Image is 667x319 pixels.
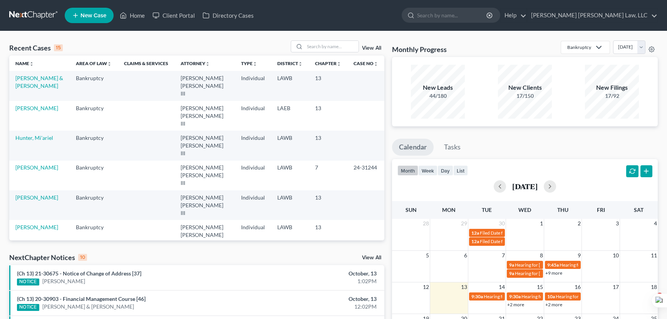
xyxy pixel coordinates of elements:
[15,105,58,111] a: [PERSON_NAME]
[453,165,468,176] button: list
[235,161,271,190] td: Individual
[585,92,639,100] div: 17/92
[54,44,63,51] div: 15
[560,262,620,268] span: Hearing for [PERSON_NAME]
[80,13,106,18] span: New Case
[521,294,648,299] span: Hearing for [US_STATE] Safety Association of Timbermen - Self I
[262,295,377,303] div: October, 13
[641,293,659,311] iframe: Intercom live chat
[271,161,309,190] td: LAWB
[515,262,575,268] span: Hearing for [PERSON_NAME]
[460,219,468,228] span: 29
[411,83,465,92] div: New Leads
[512,182,538,190] h2: [DATE]
[518,207,531,213] span: Wed
[262,277,377,285] div: 1:02PM
[174,220,235,250] td: [PERSON_NAME] [PERSON_NAME] III
[271,131,309,160] td: LAWB
[17,304,39,311] div: NOTICE
[15,134,53,141] a: Hunter, Mi'ariel
[498,92,552,100] div: 17/150
[374,62,378,66] i: unfold_more
[29,62,34,66] i: unfold_more
[471,294,483,299] span: 9:30a
[15,75,63,89] a: [PERSON_NAME] & [PERSON_NAME]
[653,219,658,228] span: 4
[362,45,381,51] a: View All
[337,62,341,66] i: unfold_more
[362,255,381,260] a: View All
[463,251,468,260] span: 6
[509,294,521,299] span: 9:30a
[507,302,524,307] a: +2 more
[471,238,479,244] span: 12a
[471,230,479,236] span: 12a
[556,294,616,299] span: Hearing for [PERSON_NAME]
[437,165,453,176] button: day
[650,282,658,292] span: 18
[411,92,465,100] div: 44/180
[545,302,562,307] a: +2 more
[615,219,620,228] span: 3
[174,190,235,220] td: [PERSON_NAME] [PERSON_NAME] III
[15,60,34,66] a: Nameunfold_more
[235,101,271,131] td: Individual
[309,190,347,220] td: 13
[235,131,271,160] td: Individual
[315,60,341,66] a: Chapterunfold_more
[70,220,118,250] td: Bankruptcy
[199,8,258,22] a: Directory Cases
[545,270,562,276] a: +9 more
[509,270,514,276] span: 9a
[305,41,359,52] input: Search by name...
[417,8,488,22] input: Search by name...
[309,220,347,250] td: 13
[309,131,347,160] td: 13
[70,71,118,101] td: Bankruptcy
[149,8,199,22] a: Client Portal
[70,190,118,220] td: Bankruptcy
[174,101,235,131] td: [PERSON_NAME] [PERSON_NAME] III
[406,207,417,213] span: Sun
[501,251,506,260] span: 7
[42,277,85,285] a: [PERSON_NAME]
[527,8,657,22] a: [PERSON_NAME] [PERSON_NAME] Law, LLC
[17,279,39,285] div: NOTICE
[174,161,235,190] td: [PERSON_NAME] [PERSON_NAME] III
[547,294,555,299] span: 10a
[657,293,663,299] span: 4
[480,238,544,244] span: Filed Date for [PERSON_NAME]
[271,190,309,220] td: LAWB
[397,165,418,176] button: month
[17,270,141,277] a: (Ch 13) 21-30675 - Notice of Change of Address [37]
[442,207,456,213] span: Mon
[262,303,377,311] div: 12:02PM
[612,251,620,260] span: 10
[271,220,309,250] td: LAWB
[547,262,559,268] span: 9:45a
[205,62,210,66] i: unfold_more
[9,43,63,52] div: Recent Cases
[309,161,347,190] td: 7
[498,83,552,92] div: New Clients
[354,60,378,66] a: Case Nounfold_more
[498,219,506,228] span: 30
[422,219,430,228] span: 28
[650,251,658,260] span: 11
[118,55,174,71] th: Claims & Services
[78,254,87,261] div: 10
[235,190,271,220] td: Individual
[70,131,118,160] td: Bankruptcy
[271,71,309,101] td: LAWB
[70,101,118,131] td: Bankruptcy
[612,282,620,292] span: 17
[174,71,235,101] td: [PERSON_NAME] [PERSON_NAME] III
[567,44,591,50] div: Bankruptcy
[437,139,468,156] a: Tasks
[597,207,605,213] span: Fri
[262,270,377,277] div: October, 13
[235,71,271,101] td: Individual
[557,207,568,213] span: Thu
[174,131,235,160] td: [PERSON_NAME] [PERSON_NAME] III
[235,220,271,250] td: Individual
